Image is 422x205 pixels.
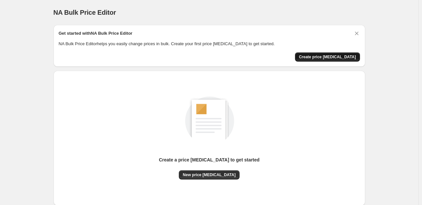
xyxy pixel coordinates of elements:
[59,41,360,47] p: NA Bulk Price Editor helps you easily change prices in bulk. Create your first price [MEDICAL_DAT...
[353,30,360,37] button: Dismiss card
[179,170,240,179] button: New price [MEDICAL_DATA]
[295,52,360,62] button: Create price change job
[59,30,133,37] h2: Get started with NA Bulk Price Editor
[159,157,260,163] p: Create a price [MEDICAL_DATA] to get started
[53,9,116,16] span: NA Bulk Price Editor
[299,54,356,60] span: Create price [MEDICAL_DATA]
[183,172,236,177] span: New price [MEDICAL_DATA]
